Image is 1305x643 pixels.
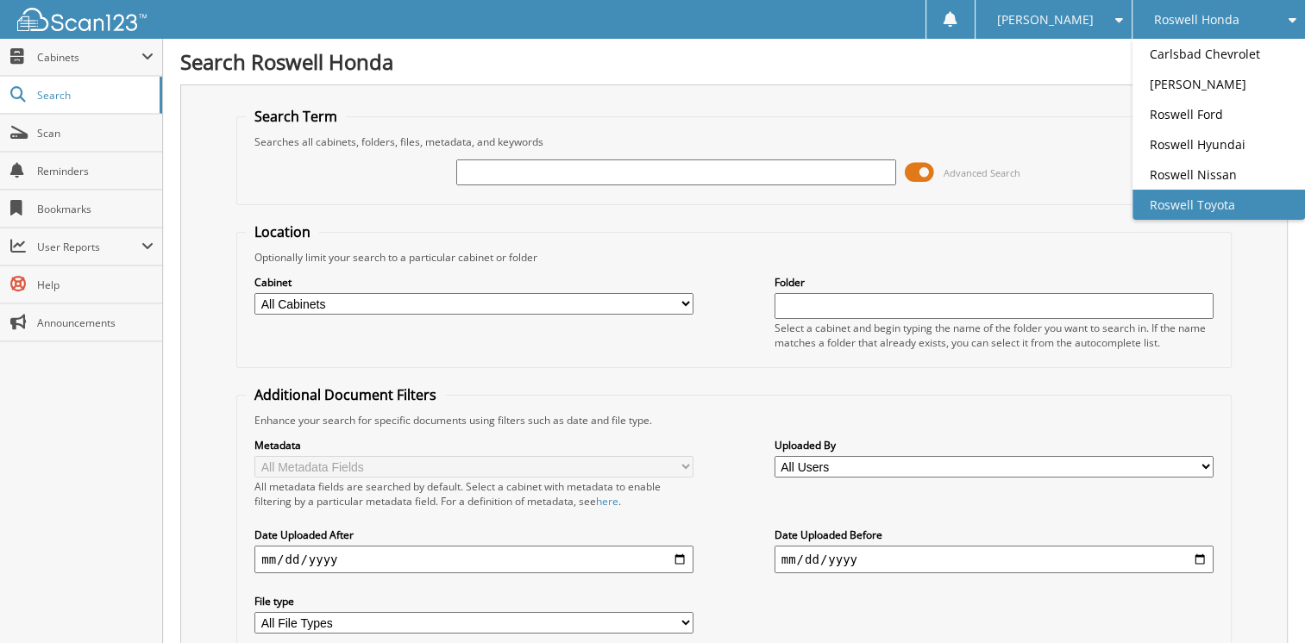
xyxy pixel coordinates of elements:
[775,546,1214,573] input: end
[37,202,154,216] span: Bookmarks
[246,134,1222,149] div: Searches all cabinets, folders, files, metadata, and keywords
[246,222,319,241] legend: Location
[254,594,693,609] label: File type
[180,47,1288,76] h1: Search Roswell Honda
[246,413,1222,428] div: Enhance your search for specific documents using filters such as date and file type.
[37,50,141,65] span: Cabinets
[775,275,1214,290] label: Folder
[1132,39,1305,69] a: Carlsbad Chevrolet
[1132,190,1305,220] a: Roswell Toyota
[1132,129,1305,159] a: Roswell Hyundai
[944,166,1020,179] span: Advanced Search
[1132,99,1305,129] a: Roswell Ford
[254,479,693,509] div: All metadata fields are searched by default. Select a cabinet with metadata to enable filtering b...
[254,438,693,453] label: Metadata
[246,107,346,126] legend: Search Term
[1219,560,1305,643] iframe: Chat Widget
[246,385,445,404] legend: Additional Document Filters
[254,528,693,542] label: Date Uploaded After
[596,494,618,509] a: here
[775,321,1214,350] div: Select a cabinet and begin typing the name of the folder you want to search in. If the name match...
[246,250,1222,265] div: Optionally limit your search to a particular cabinet or folder
[37,278,154,292] span: Help
[37,240,141,254] span: User Reports
[254,546,693,573] input: start
[1132,69,1305,99] a: [PERSON_NAME]
[997,15,1094,25] span: [PERSON_NAME]
[37,315,154,330] span: Announcements
[1132,159,1305,190] a: Roswell Nissan
[17,8,147,31] img: scan123-logo-white.svg
[775,528,1214,542] label: Date Uploaded Before
[37,164,154,178] span: Reminders
[1154,15,1239,25] span: Roswell Honda
[37,126,154,140] span: Scan
[254,275,693,290] label: Cabinet
[775,438,1214,453] label: Uploaded By
[37,88,151,103] span: Search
